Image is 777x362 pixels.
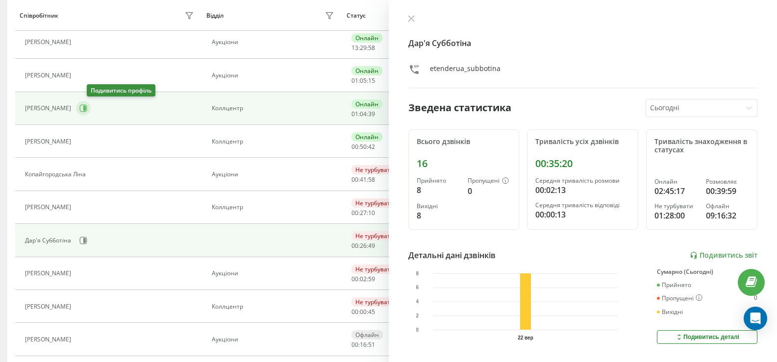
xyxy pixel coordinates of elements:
[212,204,337,211] div: Коллцентр
[706,178,749,185] div: Розмовляє
[368,76,375,85] span: 15
[360,241,367,250] span: 26
[351,165,398,174] div: Не турбувати
[657,268,757,275] div: Сумарно (Сьогодні)
[351,340,358,349] span: 00
[518,335,533,340] text: 22 вер
[351,44,358,52] span: 13
[675,333,739,341] div: Подивитись деталі
[212,336,337,343] div: Аукціони
[408,37,758,49] h4: Дар'я Субботіна
[351,144,375,150] div: : :
[416,285,419,290] text: 6
[657,282,691,289] div: Прийнято
[360,44,367,52] span: 29
[87,84,155,97] div: Подивитись профіль
[351,275,358,283] span: 00
[654,185,698,197] div: 02:45:17
[360,110,367,118] span: 04
[368,209,375,217] span: 10
[535,177,630,184] div: Середня тривалість розмови
[417,203,460,210] div: Вихідні
[212,39,337,46] div: Аукціони
[360,175,367,184] span: 41
[351,242,375,249] div: : :
[351,265,398,274] div: Не турбувати
[212,270,337,277] div: Аукціони
[657,330,757,344] button: Подивитись деталі
[351,110,358,118] span: 01
[212,72,337,79] div: Аукціони
[212,138,337,145] div: Коллцентр
[417,210,460,221] div: 8
[25,105,74,112] div: [PERSON_NAME]
[351,231,398,241] div: Не турбувати
[351,77,375,84] div: : :
[351,210,375,217] div: : :
[25,336,74,343] div: [PERSON_NAME]
[25,204,74,211] div: [PERSON_NAME]
[368,143,375,151] span: 42
[535,209,630,220] div: 00:00:13
[351,198,398,208] div: Не турбувати
[351,66,382,75] div: Онлайн
[360,340,367,349] span: 16
[360,209,367,217] span: 27
[20,12,58,19] div: Співробітник
[368,340,375,349] span: 51
[430,64,501,78] div: etenderua_subbotina
[347,12,366,19] div: Статус
[417,138,511,146] div: Всього дзвінків
[368,44,375,52] span: 58
[368,110,375,118] span: 39
[417,158,511,169] div: 16
[535,158,630,169] div: 00:35:20
[351,209,358,217] span: 00
[368,241,375,250] span: 49
[706,203,749,210] div: Офлайн
[657,294,702,302] div: Пропущені
[360,76,367,85] span: 05
[654,138,749,154] div: Тривалість знаходження в статусах
[351,45,375,51] div: : :
[360,143,367,151] span: 50
[351,99,382,109] div: Онлайн
[351,143,358,151] span: 00
[416,271,419,276] text: 8
[360,308,367,316] span: 00
[351,341,375,348] div: : :
[654,178,698,185] div: Онлайн
[351,33,382,43] div: Онлайн
[351,309,375,315] div: : :
[25,237,74,244] div: Дар'я Субботіна
[351,175,358,184] span: 00
[368,308,375,316] span: 45
[416,327,419,333] text: 0
[351,176,375,183] div: : :
[368,175,375,184] span: 58
[535,202,630,209] div: Середня тривалість відповіді
[657,309,683,315] div: Вихідні
[25,171,88,178] div: Копайгородська Ліна
[212,171,337,178] div: Аукціони
[351,241,358,250] span: 00
[417,177,460,184] div: Прийнято
[535,184,630,196] div: 00:02:13
[25,39,74,46] div: [PERSON_NAME]
[351,297,398,307] div: Не турбувати
[408,100,511,115] div: Зведена статистика
[408,249,496,261] div: Детальні дані дзвінків
[744,307,767,330] div: Open Intercom Messenger
[654,210,698,221] div: 01:28:00
[212,303,337,310] div: Коллцентр
[351,76,358,85] span: 01
[212,105,337,112] div: Коллцентр
[351,276,375,283] div: : :
[351,330,383,339] div: Офлайн
[468,177,511,185] div: Пропущені
[416,313,419,318] text: 2
[754,294,757,302] div: 0
[706,185,749,197] div: 00:39:59
[468,185,511,197] div: 0
[25,72,74,79] div: [PERSON_NAME]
